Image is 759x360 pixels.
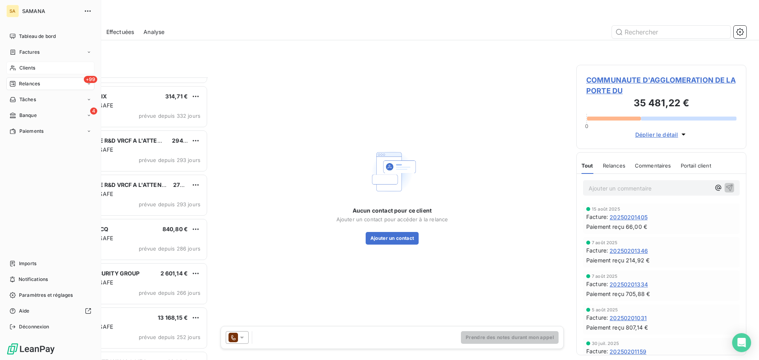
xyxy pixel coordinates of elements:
span: Paiement reçu [586,223,624,231]
span: 4 [90,107,97,115]
button: Ajouter un contact [366,232,419,245]
span: +99 [84,76,97,83]
span: VALLOUREC ONE R&D VRCF A L'ATTENTION DE MR [PERSON_NAME] [56,181,243,188]
span: 705,88 € [626,290,650,298]
span: Facture : [586,314,608,322]
span: 314,71 € [165,93,188,100]
span: Analyse [143,28,164,36]
span: 807,14 € [626,324,648,332]
span: prévue depuis 286 jours [139,245,200,252]
span: 20250201405 [610,213,648,221]
span: Facture : [586,280,608,288]
span: 30 juil. 2025 [592,341,619,346]
button: Déplier le détail [633,130,690,139]
span: Aide [19,307,30,315]
span: prévue depuis 252 jours [139,334,200,340]
button: Prendre des notes durant mon appel [461,331,559,344]
span: 20250201346 [610,247,648,255]
a: Paiements [6,125,94,138]
span: 20250201031 [610,314,647,322]
a: Factures [6,46,94,58]
span: Paiement reçu [586,256,624,264]
div: SA [6,5,19,17]
span: SAMANA [22,8,79,14]
a: Tâches [6,93,94,106]
span: Déplier le détail [635,130,678,139]
span: 13 168,15 € [158,314,188,321]
a: 4Banque [6,109,94,122]
span: Ajouter un contact pour accéder à la relance [336,216,448,222]
a: Imports [6,257,94,270]
span: Imports [19,260,36,267]
span: COMMUNAUTE D'AGGLOMERATION DE LA PORTE DU [586,75,736,96]
span: 7 août 2025 [592,240,618,245]
span: VALLOUREC ONE R&D VRCF A L'ATTENTION DE [PERSON_NAME] [56,137,233,144]
span: prévue depuis 266 jours [139,290,200,296]
span: Facture : [586,247,608,254]
a: Clients [6,62,94,74]
span: Tout [582,162,593,169]
img: Logo LeanPay [6,343,55,355]
div: Open Intercom Messenger [732,333,751,352]
span: prévue depuis 293 jours [139,157,200,163]
span: Relances [19,80,40,87]
span: 2 601,14 € [160,270,188,277]
span: Paiements [19,128,43,135]
div: grid [38,77,208,360]
span: prévue depuis 332 jours [139,113,200,119]
span: Facture : [586,347,608,355]
span: Paramètres et réglages [19,292,73,299]
span: Tâches [19,96,36,103]
span: Portail client [681,162,711,169]
span: 5 août 2025 [592,307,618,312]
span: prévue depuis 293 jours [139,201,200,207]
span: 15 août 2025 [592,207,620,211]
span: Tableau de bord [19,33,56,40]
span: Aucun contact pour ce client [353,207,432,215]
a: +99Relances [6,77,94,90]
span: Clients [19,64,35,72]
h3: 35 481,22 € [586,96,736,112]
span: 66,00 € [626,223,647,231]
span: Banque [19,112,37,119]
span: 294,04 € [172,137,197,144]
span: 214,92 € [626,256,649,264]
span: 840,80 € [162,226,188,232]
span: Relances [603,162,625,169]
span: 7 août 2025 [592,274,618,279]
span: 20250201159 [610,347,646,356]
input: Rechercher [612,26,731,38]
span: Effectuées [106,28,134,36]
span: Factures [19,49,40,56]
span: 279,48 € [173,181,198,188]
a: Aide [6,305,94,317]
span: Paiement reçu [586,324,624,332]
img: Empty state [367,146,417,197]
a: Tableau de bord [6,30,94,43]
span: Paiement reçu [586,290,624,298]
span: Déconnexion [19,323,49,330]
a: Paramètres et réglages [6,289,94,302]
span: 20250201334 [610,280,648,288]
span: 0 [585,123,588,129]
span: Commentaires [635,162,671,169]
span: Notifications [19,276,48,283]
span: Facture : [586,213,608,221]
